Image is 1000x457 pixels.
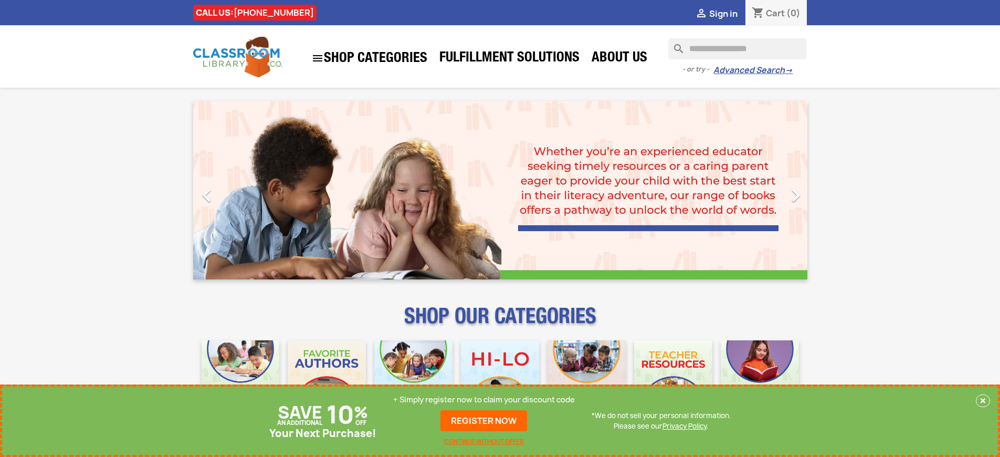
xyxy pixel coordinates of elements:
img: Classroom Library Company [193,37,282,77]
span: (0) [786,7,801,19]
span: → [785,65,793,76]
span: - or try - [682,64,713,75]
a: Advanced Search→ [713,65,793,76]
input: Search [668,38,807,59]
img: CLC_HiLo_Mobile.jpg [461,340,539,419]
div: CALL US: [193,5,317,20]
a: [PHONE_NUMBER] [234,7,314,18]
a: Next [715,101,807,279]
i:  [311,52,324,65]
i: search [668,38,681,51]
a: Previous [193,101,286,279]
a: About Us [586,48,652,69]
img: CLC_Dyslexia_Mobile.jpg [721,340,799,419]
img: CLC_Favorite_Authors_Mobile.jpg [288,340,366,419]
a: Fulfillment Solutions [434,48,585,69]
img: CLC_Fiction_Nonfiction_Mobile.jpg [548,340,626,419]
i:  [783,182,809,209]
a: SHOP CATEGORIES [306,47,433,70]
i:  [695,8,708,20]
i: shopping_cart [752,7,764,20]
span: Sign in [709,8,738,19]
img: CLC_Teacher_Resources_Mobile.jpg [634,340,712,419]
i:  [194,182,220,209]
a:  Sign in [695,8,738,19]
p: SHOP OUR CATEGORIES [193,313,807,332]
ul: Carousel container [193,101,807,279]
span: Cart [766,7,785,19]
img: CLC_Bulk_Mobile.jpg [202,340,280,419]
img: CLC_Phonics_And_Decodables_Mobile.jpg [374,340,452,419]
